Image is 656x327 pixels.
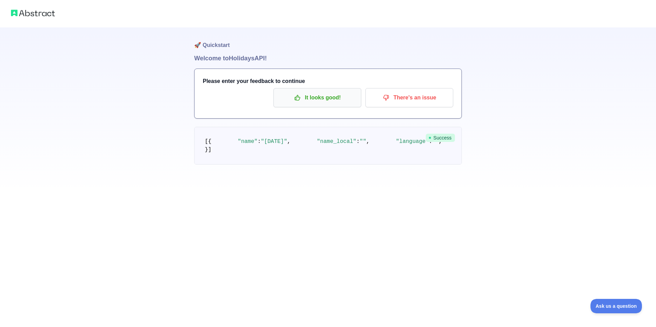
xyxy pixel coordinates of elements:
span: "name" [238,138,258,145]
span: , [366,138,370,145]
button: It looks good! [273,88,361,107]
span: "[DATE]" [261,138,287,145]
iframe: Toggle Customer Support [590,299,642,313]
h1: 🚀 Quickstart [194,27,462,53]
span: , [287,138,291,145]
img: Abstract logo [11,8,55,18]
span: : [356,138,360,145]
p: It looks good! [279,92,356,104]
span: [ [205,138,208,145]
span: "" [360,138,366,145]
span: "language" [396,138,429,145]
button: There's an issue [365,88,453,107]
span: Success [426,134,455,142]
p: There's an issue [371,92,448,104]
h3: Please enter your feedback to continue [203,77,453,85]
span: "name_local" [317,138,356,145]
span: : [258,138,261,145]
h1: Welcome to Holidays API! [194,53,462,63]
